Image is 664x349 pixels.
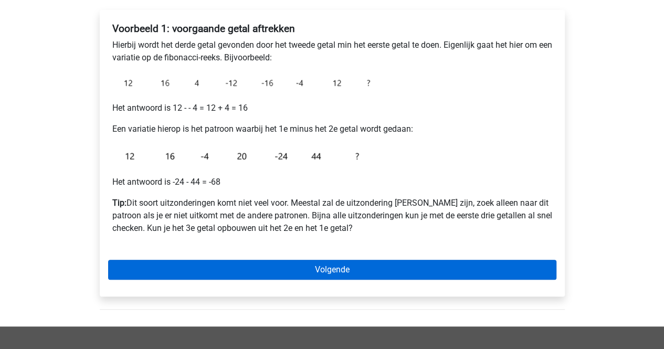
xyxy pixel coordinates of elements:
img: Exceptions_example_1.png [112,72,375,93]
p: Een variatie hierop is het patroon waarbij het 1e minus het 2e getal wordt gedaan: [112,123,552,135]
p: Dit soort uitzonderingen komt niet veel voor. Meestal zal de uitzondering [PERSON_NAME] zijn, zoe... [112,197,552,235]
p: Het antwoord is 12 - - 4 = 12 + 4 = 16 [112,102,552,114]
b: Tip: [112,198,127,208]
a: Volgende [108,260,556,280]
b: Voorbeeld 1: voorgaande getal aftrekken [112,23,295,35]
p: Hierbij wordt het derde getal gevonden door het tweede getal min het eerste getal te doen. Eigenl... [112,39,552,64]
p: Het antwoord is -24 - 44 = -68 [112,176,552,188]
img: Exceptions_example1_2.png [112,144,375,167]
